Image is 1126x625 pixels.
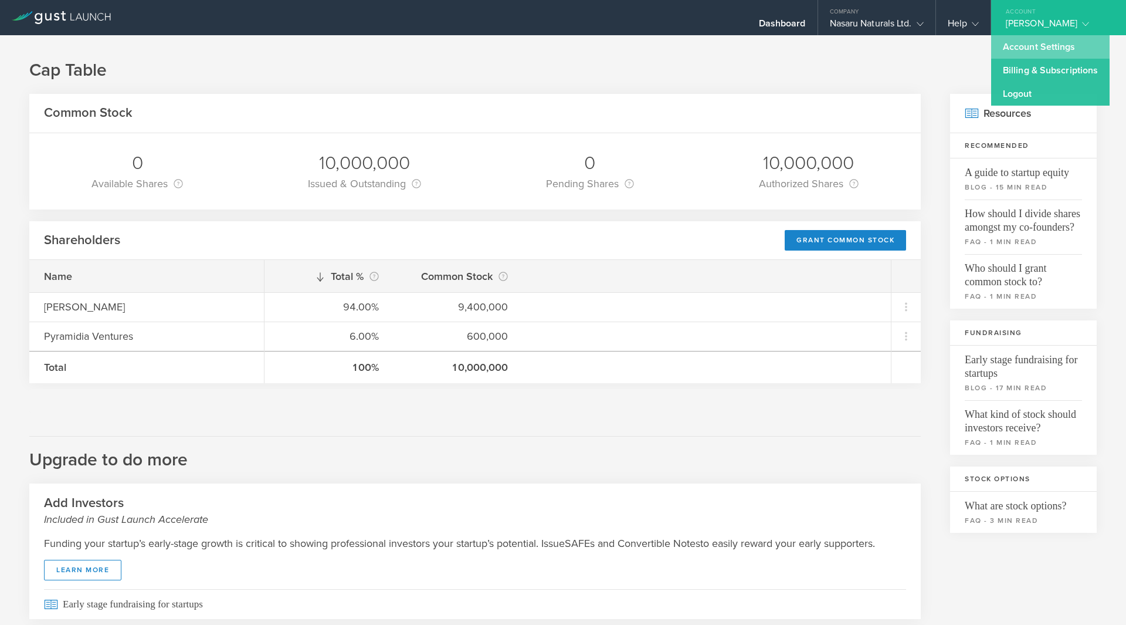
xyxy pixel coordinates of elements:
[408,329,508,344] div: 600,000
[308,175,421,192] div: Issued & Outstanding
[44,329,249,344] div: Pyramidia Ventures
[830,18,924,35] div: Nasaru Naturals Ltd.
[950,400,1097,455] a: What kind of stock should investors receive?faq - 1 min read
[965,237,1082,247] small: faq - 1 min read
[279,329,379,344] div: 6.00%
[29,589,921,619] a: Early stage fundraising for startups
[546,151,634,175] div: 0
[950,158,1097,200] a: A guide to startup equityblog - 15 min read
[44,560,121,580] a: learn more
[408,299,508,315] div: 9,400,000
[950,492,1097,533] a: What are stock options?faq - 3 min read
[950,467,1097,492] h3: Stock Options
[1006,18,1105,35] div: [PERSON_NAME]
[44,299,249,315] div: [PERSON_NAME]
[965,515,1082,526] small: faq - 3 min read
[44,512,906,527] small: Included in Gust Launch Accelerate
[950,254,1097,309] a: Who should I grant common stock to?faq - 1 min read
[965,291,1082,302] small: faq - 1 min read
[279,299,379,315] div: 94.00%
[308,151,421,175] div: 10,000,000
[785,230,906,251] div: Grant Common Stock
[965,383,1082,393] small: blog - 17 min read
[44,104,133,121] h2: Common Stock
[91,175,183,192] div: Available Shares
[950,94,1097,133] h2: Resources
[950,200,1097,254] a: How should I divide shares amongst my co-founders?faq - 1 min read
[279,360,379,375] div: 100%
[565,536,700,551] span: SAFEs and Convertible Notes
[965,200,1082,234] span: How should I divide shares amongst my co-founders?
[546,175,634,192] div: Pending Shares
[44,495,906,527] h2: Add Investors
[965,400,1082,435] span: What kind of stock should investors receive?
[44,360,249,375] div: Total
[91,151,183,175] div: 0
[29,436,921,472] h2: Upgrade to do more
[29,59,1097,82] h1: Cap Table
[965,437,1082,448] small: faq - 1 min read
[44,589,906,619] span: Early stage fundraising for startups
[759,151,859,175] div: 10,000,000
[44,232,120,249] h2: Shareholders
[950,320,1097,346] h3: Fundraising
[759,175,859,192] div: Authorized Shares
[279,268,379,285] div: Total %
[759,18,806,35] div: Dashboard
[948,18,979,35] div: Help
[965,492,1082,513] span: What are stock options?
[965,254,1082,289] span: Who should I grant common stock to?
[408,268,508,285] div: Common Stock
[44,536,906,551] p: Funding your startup’s early-stage growth is critical to showing professional investors your star...
[950,133,1097,158] h3: Recommended
[965,182,1082,192] small: blog - 15 min read
[44,269,249,284] div: Name
[950,346,1097,400] a: Early stage fundraising for startupsblog - 17 min read
[965,158,1082,180] span: A guide to startup equity
[408,360,508,375] div: 10,000,000
[965,346,1082,380] span: Early stage fundraising for startups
